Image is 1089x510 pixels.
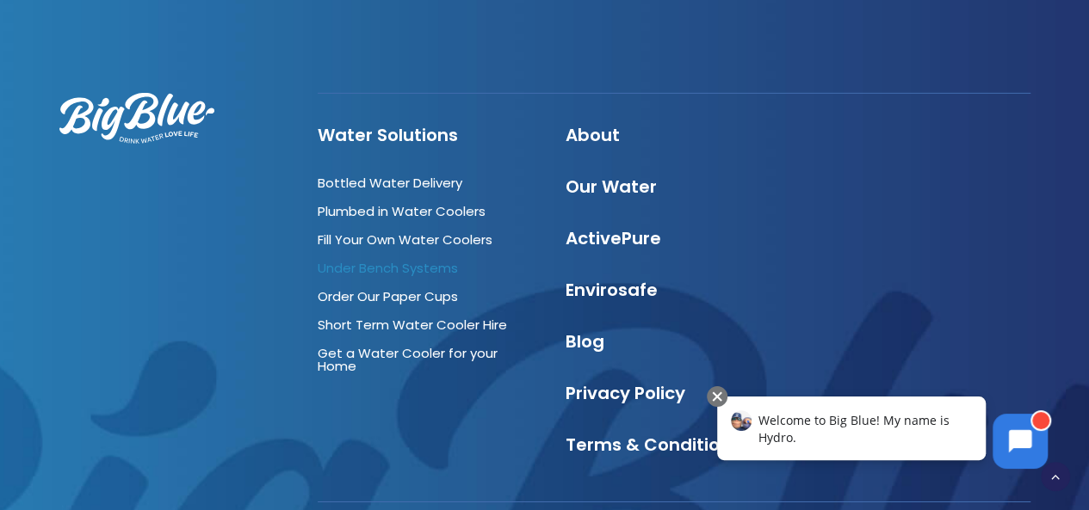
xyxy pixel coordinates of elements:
[699,383,1065,486] iframe: Chatbot
[318,287,458,305] a: Order Our Paper Cups
[318,259,458,277] a: Under Bench Systems
[318,202,486,220] a: Plumbed in Water Coolers
[566,329,604,353] a: Blog
[566,226,661,250] a: ActivePure
[318,344,498,375] a: Get a Water Cooler for your Home
[566,175,657,199] a: Our Water
[318,174,462,192] a: Bottled Water Delivery
[318,316,507,334] a: Short Term Water Cooler Hire
[318,230,492,249] a: Fill Your Own Water Coolers
[566,123,620,147] a: About
[566,278,658,302] a: Envirosafe
[318,125,535,145] h4: Water Solutions
[566,433,740,457] a: Terms & Conditions
[566,381,685,405] a: Privacy Policy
